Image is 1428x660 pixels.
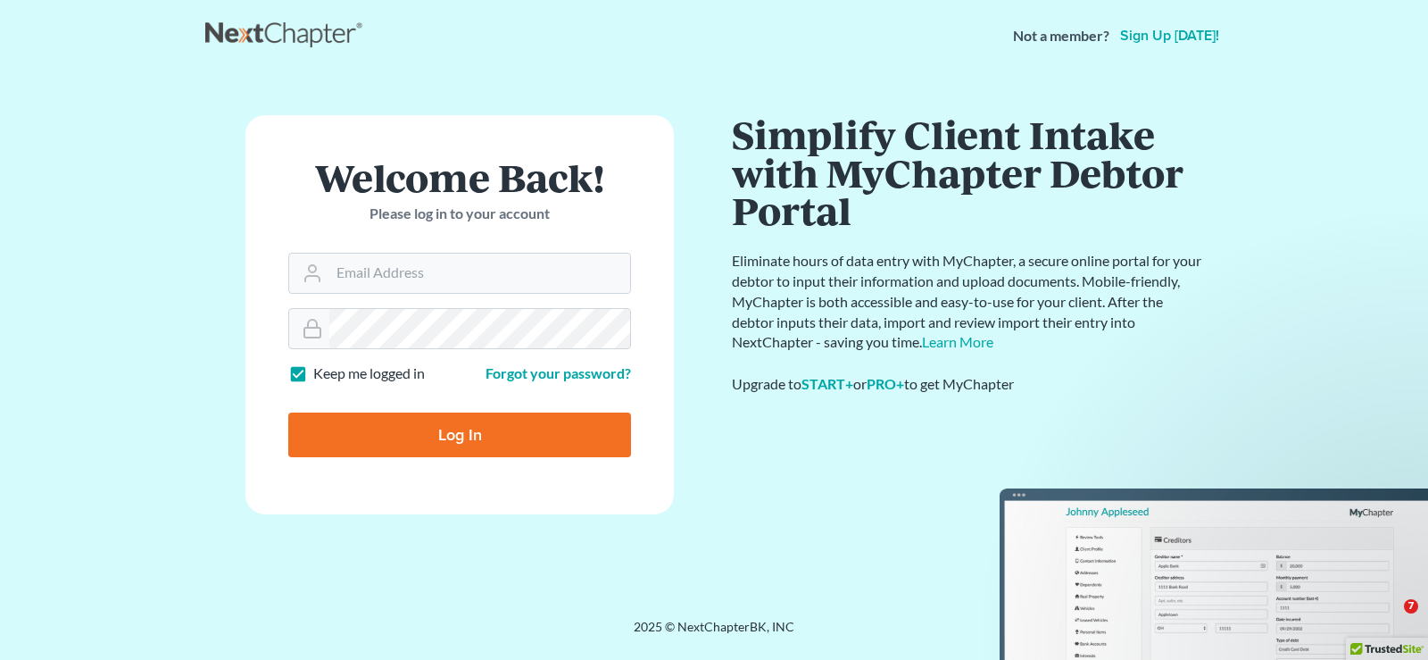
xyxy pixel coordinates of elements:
input: Email Address [329,254,630,293]
a: Learn More [922,333,993,350]
strong: Not a member? [1013,26,1109,46]
input: Log In [288,413,631,457]
h1: Simplify Client Intake with MyChapter Debtor Portal [732,115,1205,230]
a: Sign up [DATE]! [1117,29,1223,43]
p: Please log in to your account [288,204,631,224]
div: Upgrade to or to get MyChapter [732,374,1205,395]
a: PRO+ [867,375,904,392]
p: Eliminate hours of data entry with MyChapter, a secure online portal for your debtor to input the... [732,251,1205,353]
label: Keep me logged in [313,363,425,384]
iframe: Intercom live chat [1367,599,1410,642]
a: START+ [801,375,853,392]
div: 2025 © NextChapterBK, INC [205,618,1223,650]
span: 7 [1404,599,1418,614]
a: Forgot your password? [486,364,631,381]
h1: Welcome Back! [288,158,631,196]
